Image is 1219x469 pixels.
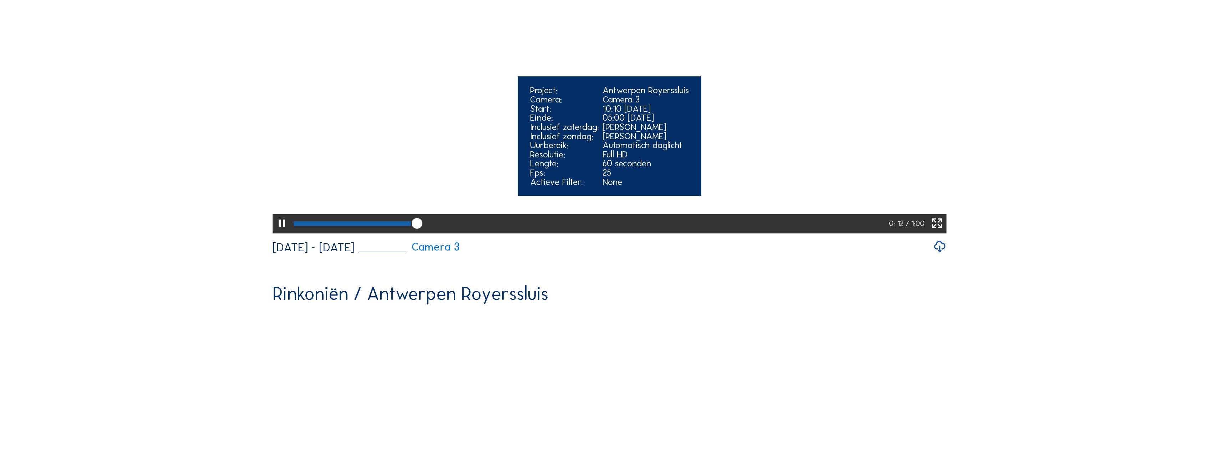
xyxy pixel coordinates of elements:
[530,177,599,187] div: Actieve Filter:
[889,214,906,233] div: 0: 12
[906,214,925,233] div: / 1:00
[603,141,689,150] div: Automatisch daglicht
[530,141,599,150] div: Uurbereik:
[530,150,599,159] div: Resolutie:
[273,284,548,303] div: Rinkoniën / Antwerpen Royerssluis
[530,104,599,114] div: Start:
[603,159,689,168] div: 60 seconden
[530,113,599,122] div: Einde:
[603,132,689,141] div: [PERSON_NAME]
[530,122,599,132] div: Inclusief zaterdag:
[603,168,689,177] div: 25
[530,159,599,168] div: Lengte:
[273,241,354,253] div: [DATE] - [DATE]
[530,132,599,141] div: Inclusief zondag:
[603,177,689,187] div: None
[530,168,599,177] div: Fps:
[603,150,689,159] div: Full HD
[603,86,689,95] div: Antwerpen Royerssluis
[530,86,599,95] div: Project:
[603,104,689,114] div: 10:10 [DATE]
[359,242,459,253] a: Camera 3
[603,95,689,104] div: Camera 3
[603,113,689,122] div: 05:00 [DATE]
[603,122,689,132] div: [PERSON_NAME]
[530,95,599,104] div: Camera:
